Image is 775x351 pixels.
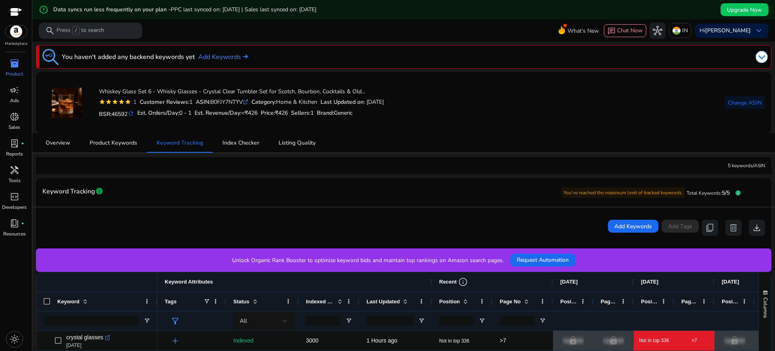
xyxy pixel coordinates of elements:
span: donut_small [10,112,19,122]
img: amazon.svg [5,25,27,38]
span: handyman [10,165,19,175]
b: Category: [251,98,276,106]
p: Upgrade [724,332,746,349]
p: Hi [700,28,751,34]
h5: Data syncs run less frequently on your plan - [53,6,316,13]
span: filter_alt [170,316,180,326]
span: info [95,187,103,195]
button: Open Filter Menu [144,317,150,324]
span: Page No [681,298,698,305]
button: download [749,220,765,236]
p: [DATE] [66,342,110,349]
b: [PERSON_NAME] [705,27,751,34]
button: Open Filter Menu [346,317,352,324]
a: Add Keywords [198,52,248,62]
div: Home & Kitchen [251,98,317,106]
button: Open Filter Menu [479,317,485,324]
span: Position [722,298,739,305]
span: Upgrade Now [727,6,762,14]
mat-icon: star [99,99,105,105]
img: keyword-tracking.svg [42,49,59,65]
span: fiber_manual_record [21,142,24,145]
span: Keyword Tracking [157,140,203,146]
span: keyboard_arrow_down [754,26,764,36]
span: light_mode [10,334,19,344]
button: Open Filter Menu [539,317,546,324]
span: Tags [165,298,176,305]
input: Keyword Filter Input [44,316,139,326]
span: Indexed [233,337,253,344]
span: Page No [500,298,521,305]
div: B0FJY7NTYV [196,98,248,106]
h3: You haven't added any backend keywords yet [62,52,195,62]
span: code_blocks [10,192,19,202]
mat-icon: error_outline [39,5,48,15]
p: Tools [8,177,21,184]
span: Chat Now [617,27,643,34]
h4: Whiskey Glass Set 6 - Whisky Glasses - Crystal Clear Tumbler Set for Scotch, Bourbon, Cocktails &... [99,88,384,95]
button: Add Keywords [608,220,658,233]
span: Change ASIN [728,99,762,107]
p: Marketplace [5,41,27,47]
span: Index Checker [222,140,259,146]
span: fiber_manual_record [21,222,24,225]
p: Unlock Organic Rank Booster to optimize keyword bids and maintain top rankings on Amazon search p... [232,256,504,265]
p: Press to search [57,26,104,35]
span: hub [653,26,662,36]
div: 1 [131,98,136,106]
mat-icon: refresh [128,110,134,118]
span: Total Keywords: [687,190,722,196]
button: chatChat Now [604,24,646,37]
p: Reports [6,150,23,158]
h5: : [317,110,353,117]
p: Sales [8,124,20,131]
img: arrow-right.svg [241,54,248,59]
div: : [DATE] [320,98,384,106]
button: Upgrade Now [721,3,769,16]
span: Position [560,298,577,305]
span: [DATE] [722,279,739,285]
button: Open Filter Menu [418,317,425,324]
b: Last Updated on [320,98,364,106]
img: dropdown-arrow.svg [756,51,768,63]
span: Status [233,298,249,305]
h5: Est. Revenue/Day: [195,110,258,117]
input: Position Filter Input [439,316,474,326]
b: ASIN: [196,98,210,106]
p: Upgrade [603,332,624,349]
button: Change ASIN [725,96,765,109]
mat-icon: star [112,99,118,105]
span: Brand [317,109,333,117]
span: info [458,277,468,287]
span: <₹426 [241,109,258,117]
h5: Price: [261,110,288,117]
span: Last Updated [367,298,400,305]
p: You've reached the maximum limit of tracked keywords. [561,187,685,198]
span: Indexed Products [306,298,334,305]
span: 46592 [111,110,128,118]
b: Customer Reviews: [140,98,189,106]
span: 0 - 1 [179,109,191,117]
span: Position [439,298,460,305]
span: Columns [762,297,769,318]
span: 3000 [306,337,318,344]
input: Last Updated Filter Input [367,316,413,326]
span: PPC last synced on: [DATE] | Sales last synced on: [DATE] [171,6,316,13]
p: Resources [3,230,26,238]
span: inventory_2 [10,59,19,68]
span: Position [641,298,658,305]
span: Keyword Attributes [165,279,213,285]
h5: Est. Orders/Day: [137,110,191,117]
h5: Sellers: [291,110,314,117]
span: Not in top 336 [439,338,469,344]
span: chat [607,27,616,35]
button: Request Automation [510,254,575,267]
img: in.svg [672,27,681,35]
mat-icon: star [118,99,125,105]
span: add [170,336,180,346]
input: Indexed Products Filter Input [306,316,341,326]
span: crystal glasses [66,332,103,343]
span: Generic [334,109,353,117]
p: Upgrade [562,332,584,349]
span: ₹426 [275,109,288,117]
